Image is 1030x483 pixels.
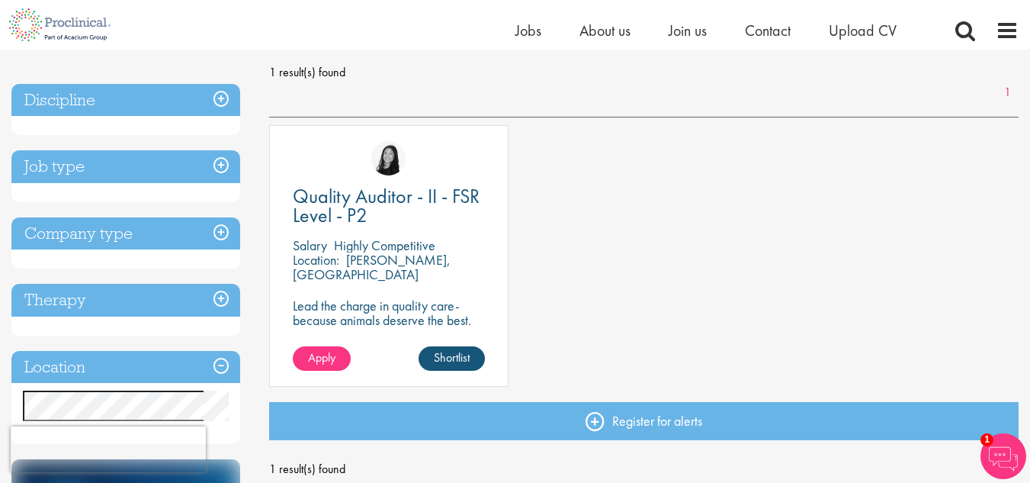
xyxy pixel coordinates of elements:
[371,141,406,175] img: Numhom Sudsok
[515,21,541,40] a: Jobs
[669,21,707,40] a: Join us
[293,298,485,327] p: Lead the charge in quality care-because animals deserve the best.
[11,284,240,317] h3: Therapy
[308,349,335,365] span: Apply
[293,251,339,269] span: Location:
[293,187,485,225] a: Quality Auditor - II - FSR Level - P2
[419,346,485,371] a: Shortlist
[745,21,791,40] a: Contact
[11,84,240,117] h3: Discipline
[980,433,1026,479] img: Chatbot
[980,433,993,446] span: 1
[11,351,240,384] h3: Location
[293,183,480,228] span: Quality Auditor - II - FSR Level - P2
[269,458,1019,481] span: 1 result(s) found
[293,251,451,283] p: [PERSON_NAME], [GEOGRAPHIC_DATA]
[334,237,435,254] p: Highly Competitive
[11,150,240,183] h3: Job type
[579,21,631,40] a: About us
[11,427,206,472] iframe: reCAPTCHA
[293,237,327,254] span: Salary
[269,402,1019,440] a: Register for alerts
[829,21,897,40] a: Upload CV
[11,217,240,250] h3: Company type
[269,61,1019,84] span: 1 result(s) found
[996,84,1019,101] a: 1
[293,346,351,371] a: Apply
